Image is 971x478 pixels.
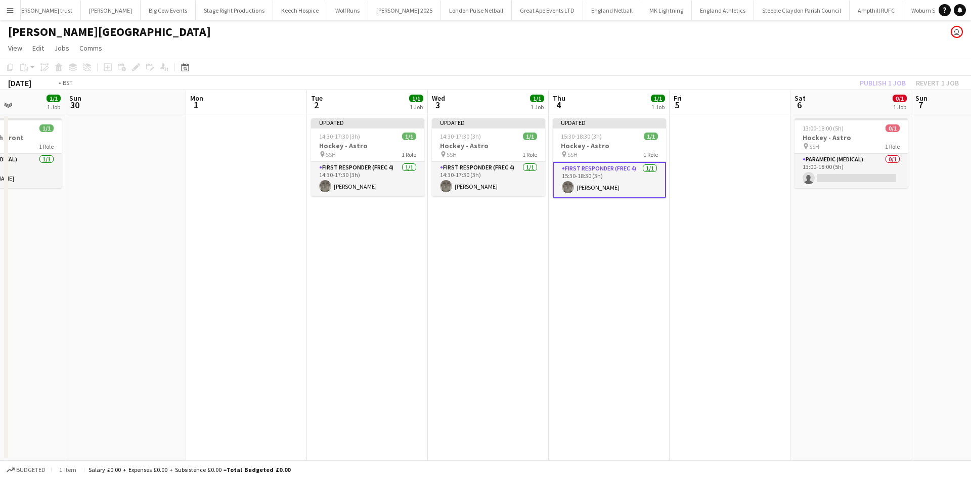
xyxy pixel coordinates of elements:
a: Jobs [50,41,73,55]
button: [PERSON_NAME] trust [8,1,81,20]
button: England Athletics [692,1,754,20]
button: [PERSON_NAME] [81,1,141,20]
div: Salary £0.00 + Expenses £0.00 + Subsistence £0.00 = [89,466,290,473]
h1: [PERSON_NAME][GEOGRAPHIC_DATA] [8,24,211,39]
span: Total Budgeted £0.00 [227,466,290,473]
a: Edit [28,41,48,55]
span: View [8,44,22,53]
span: 1 item [56,466,80,473]
span: Edit [32,44,44,53]
button: [PERSON_NAME] 2025 [368,1,441,20]
div: [DATE] [8,78,31,88]
button: Woburn Sands [903,1,957,20]
button: Great Ape Events LTD [512,1,583,20]
div: BST [63,79,73,86]
button: England Netball [583,1,641,20]
button: Budgeted [5,464,47,475]
button: London Pulse Netball [441,1,512,20]
button: Steeple Claydon Parish Council [754,1,850,20]
span: Comms [79,44,102,53]
span: Jobs [54,44,69,53]
a: View [4,41,26,55]
button: MK Lightning [641,1,692,20]
button: Big Cow Events [141,1,196,20]
app-user-avatar: Mark Boobier [951,26,963,38]
a: Comms [75,41,106,55]
span: Budgeted [16,466,46,473]
button: Stage Right Productions [196,1,273,20]
button: Ampthill RUFC [850,1,903,20]
button: Keech Hospice [273,1,327,20]
button: Wolf Runs [327,1,368,20]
